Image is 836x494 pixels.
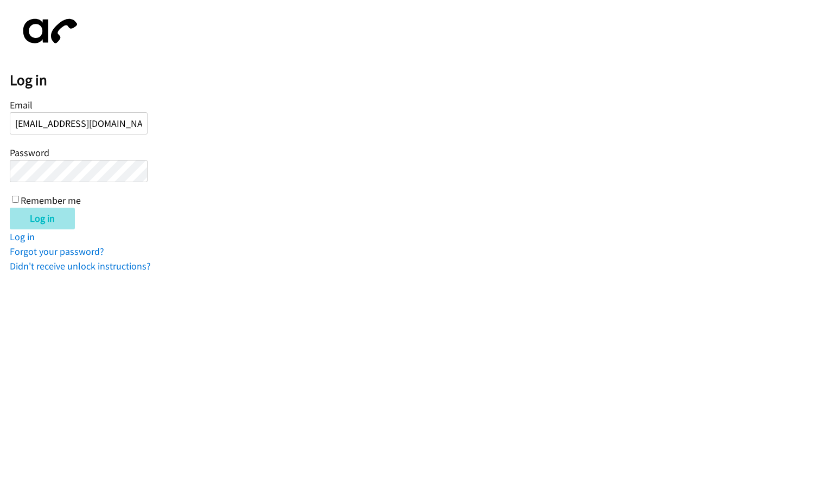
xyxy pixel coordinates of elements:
[10,260,151,272] a: Didn't receive unlock instructions?
[10,10,86,53] img: aphone-8a226864a2ddd6a5e75d1ebefc011f4aa8f32683c2d82f3fb0802fe031f96514.svg
[10,99,33,111] label: Email
[10,230,35,243] a: Log in
[21,194,81,207] label: Remember me
[10,245,104,258] a: Forgot your password?
[10,146,49,159] label: Password
[10,208,75,229] input: Log in
[10,71,836,89] h2: Log in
